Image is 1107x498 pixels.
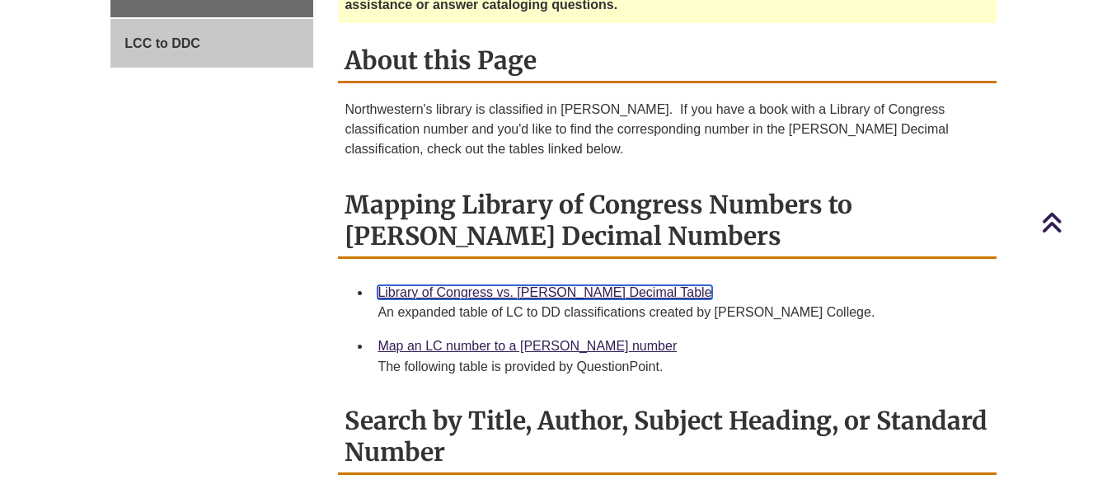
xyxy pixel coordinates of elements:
[110,19,313,68] a: LCC to DDC
[345,100,989,159] p: Northwestern's library is classified in [PERSON_NAME]. If you have a book with a Library of Congr...
[378,339,677,353] a: Map an LC number to a [PERSON_NAME] number
[378,285,711,299] a: Library of Congress vs. [PERSON_NAME] Decimal Table
[338,184,996,259] h2: Mapping Library of Congress Numbers to [PERSON_NAME] Decimal Numbers
[378,357,983,377] div: The following table is provided by QuestionPoint.
[1041,211,1103,233] a: Back to Top
[124,36,200,50] span: LCC to DDC
[338,400,996,475] h2: Search by Title, Author, Subject Heading, or Standard Number
[338,40,996,83] h2: About this Page
[378,303,983,322] div: An expanded table of LC to DD classifications created by [PERSON_NAME] College.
